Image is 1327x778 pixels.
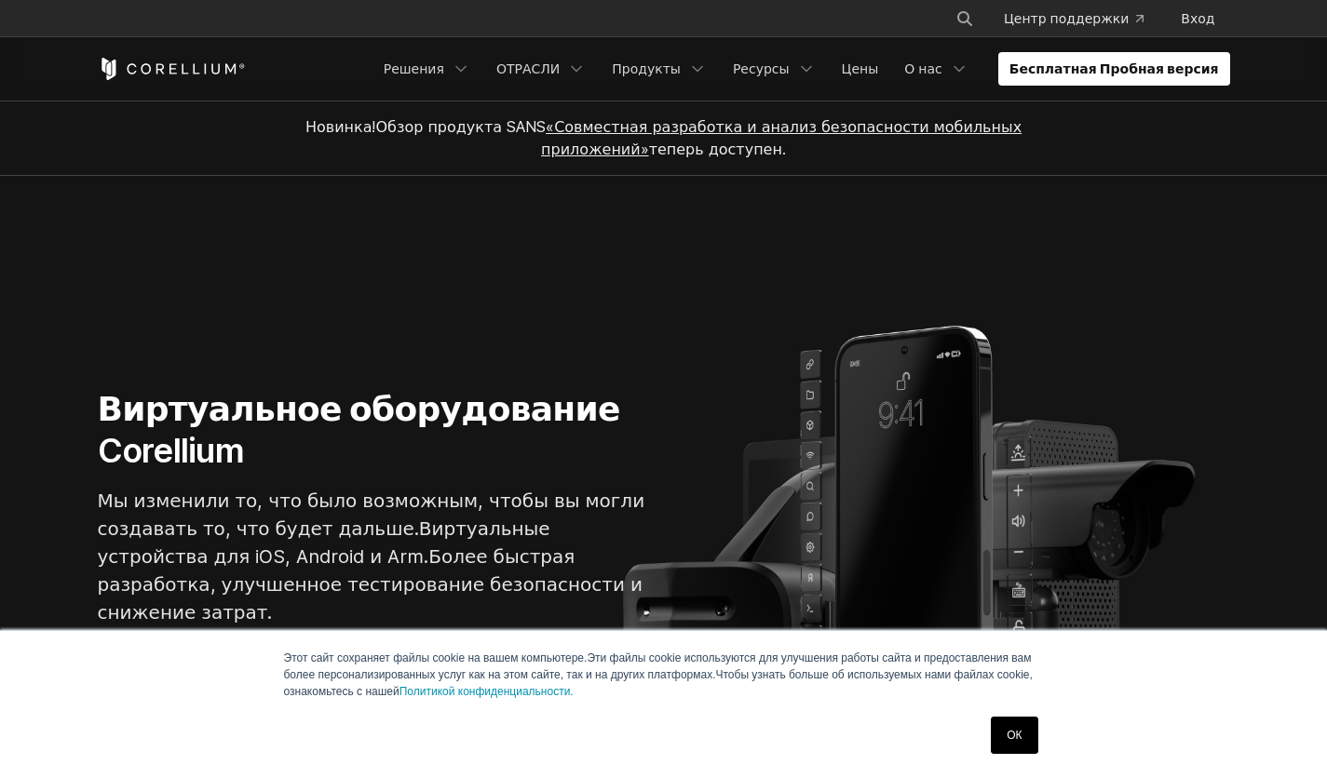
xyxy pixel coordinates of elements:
ya-tr-span: ОК [1007,729,1022,742]
ya-tr-span: Виртуальное оборудование Corellium [98,388,620,471]
ya-tr-span: Новинка! [305,117,376,136]
ya-tr-span: Эти файлы cookie используются для улучшения работы сайта и предоставления вам более персонализиро... [284,651,1032,681]
ya-tr-span: Решения [384,60,444,78]
ya-tr-span: Вход [1181,9,1214,28]
a: ОК [991,717,1037,754]
ya-tr-span: Бесплатная Пробная версия [1009,60,1219,78]
button: Поиск [948,2,982,35]
ya-tr-span: Продукты [612,60,681,78]
ya-tr-span: Мы изменили то, что было возможным, чтобы вы могли создавать то, что будет дальше. [98,490,645,540]
ya-tr-span: Ресурсы [733,60,790,78]
div: Навигационное меню [372,52,1230,86]
a: Дом Кореллиума [98,58,246,80]
ya-tr-span: Цены [842,60,879,78]
a: Политикой конфиденциальности. [399,685,574,698]
div: Навигационное меню [933,2,1230,35]
ya-tr-span: теперь доступен. [649,140,786,158]
ya-tr-span: О нас [904,60,941,78]
ya-tr-span: Этот сайт сохраняет файлы cookie на вашем компьютере. [284,651,588,664]
a: «Совместная разработка и анализ безопасности мобильных приложений» [541,117,1022,158]
ya-tr-span: Обзор продукта SANS [375,117,546,136]
ya-tr-span: Центр поддержки [1004,9,1129,28]
ya-tr-span: Виртуальные устройства для iOS, Android и Arm. [98,517,550,568]
ya-tr-span: ОТРАСЛИ [496,60,560,78]
ya-tr-span: Более быстрая разработка, улучшенное тестирование безопасности и снижение затрат. [98,545,643,624]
